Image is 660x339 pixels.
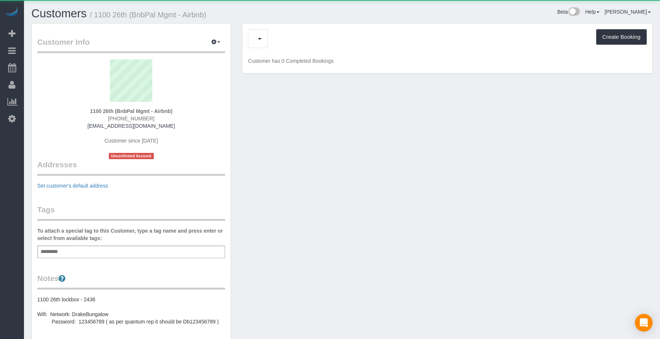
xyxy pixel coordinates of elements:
small: / 1100 26th (BnbPal Mgmt - Airbnb) [90,11,207,19]
p: Customer has 0 Completed Bookings [248,57,647,65]
a: Customers [31,7,87,20]
strong: 1100 26th (BnbPal Mgmt - Airbnb) [90,108,173,114]
a: Set customer's default address [37,183,108,189]
a: Help [585,9,599,15]
div: Open Intercom Messenger [635,314,653,332]
img: Automaid Logo [4,7,19,18]
legend: Customer Info [37,37,225,53]
span: Customer since [DATE] [104,138,158,144]
label: To attach a special tag to this Customer, type a tag name and press enter or select from availabl... [37,227,225,242]
a: Beta [557,9,580,15]
a: [PERSON_NAME] [605,9,651,15]
button: Create Booking [596,29,647,45]
legend: Tags [37,204,225,221]
img: New interface [568,7,580,17]
span: [PHONE_NUMBER] [108,116,155,121]
pre: 1100 26th lockbox - 2436 Wifi: Network: DrakeBungalow Password: 123456789 ( as per quantum rep it... [37,296,225,325]
a: [EMAIL_ADDRESS][DOMAIN_NAME] [87,123,175,129]
legend: Notes [37,273,225,290]
span: Unconfirmed Account [109,153,154,159]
